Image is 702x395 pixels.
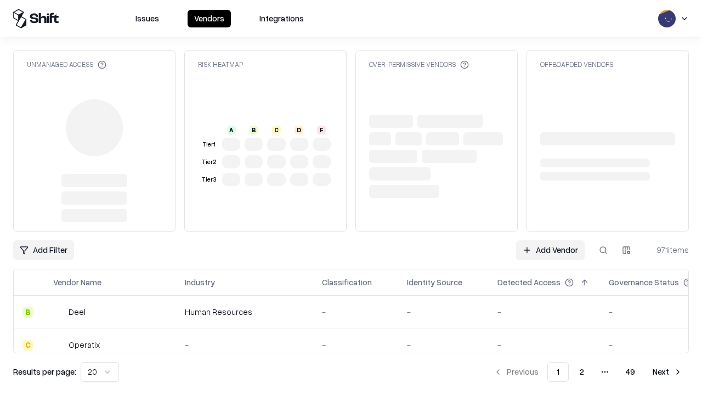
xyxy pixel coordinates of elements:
div: F [317,126,326,134]
nav: pagination [487,362,689,382]
div: Vendor Name [53,276,101,288]
button: Integrations [253,10,310,27]
div: Unmanaged Access [27,60,106,69]
div: B [250,126,258,134]
button: 49 [617,362,644,382]
button: Vendors [188,10,231,27]
div: Operatix [69,339,100,351]
div: B [22,307,33,318]
div: Tier 1 [200,140,218,149]
div: C [22,340,33,351]
div: - [322,306,389,318]
div: Tier 2 [200,157,218,167]
img: Operatix [53,340,64,351]
div: Classification [322,276,372,288]
div: Governance Status [609,276,679,288]
div: Offboarded Vendors [540,60,613,69]
img: Deel [53,307,64,318]
div: Human Resources [185,306,304,318]
p: Results per page: [13,366,76,377]
button: 2 [571,362,593,382]
div: - [407,339,480,351]
div: Over-Permissive Vendors [369,60,469,69]
div: Industry [185,276,215,288]
div: - [497,339,591,351]
button: Issues [129,10,166,27]
div: - [322,339,389,351]
div: - [497,306,591,318]
div: Detected Access [497,276,561,288]
button: Next [646,362,689,382]
div: Tier 3 [200,175,218,184]
div: - [407,306,480,318]
a: Add Vendor [516,240,585,260]
div: 971 items [645,244,689,256]
div: D [295,126,303,134]
div: Identity Source [407,276,462,288]
div: A [227,126,236,134]
div: Deel [69,306,86,318]
div: - [185,339,304,351]
div: Risk Heatmap [198,60,243,69]
div: C [272,126,281,134]
button: 1 [547,362,569,382]
button: Add Filter [13,240,74,260]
